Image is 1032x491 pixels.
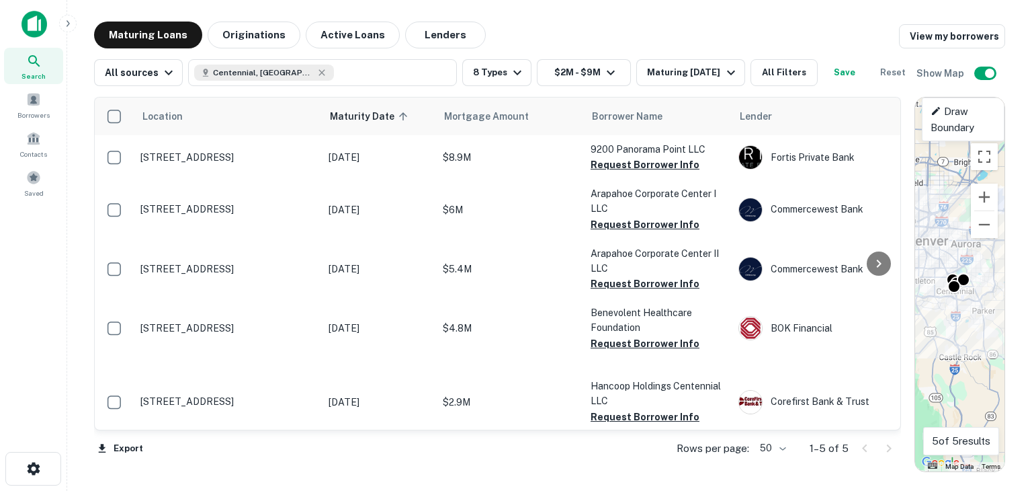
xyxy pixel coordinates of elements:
img: picture [739,146,762,169]
img: picture [739,258,762,280]
a: Borrowers [4,87,63,123]
span: Maturity Date [330,108,412,124]
button: Map Data [945,462,974,471]
button: Export [94,439,146,459]
button: Save your search to get updates of matches that match your search criteria. [823,59,866,86]
p: Arapahoe Corporate Center II LLC [591,246,725,276]
p: [DATE] [329,150,429,165]
button: All sources [94,59,183,86]
img: picture [739,198,762,221]
p: [STREET_ADDRESS] [140,263,315,275]
img: capitalize-icon.png [21,11,47,38]
button: Zoom in [971,184,998,211]
button: Centennial, [GEOGRAPHIC_DATA], [GEOGRAPHIC_DATA] [188,59,457,86]
button: Maturing [DATE] [636,59,744,86]
button: Zoom out [971,211,998,238]
button: 8 Types [462,59,531,86]
th: Borrower Name [584,98,732,135]
span: Centennial, [GEOGRAPHIC_DATA], [GEOGRAPHIC_DATA] [213,67,314,79]
iframe: Chat Widget [965,383,1032,448]
span: Mortgage Amount [444,108,546,124]
span: Location [142,108,183,124]
button: Active Loans [306,22,400,48]
p: [STREET_ADDRESS] [140,395,315,408]
p: 1–5 of 5 [810,441,849,457]
a: Search [4,48,63,84]
a: Contacts [4,126,63,162]
p: [STREET_ADDRESS] [140,203,315,215]
span: Lender [740,108,772,124]
p: $2.9M [443,395,577,410]
p: [DATE] [329,202,429,217]
p: Arapahoe Corporate Center I LLC [591,186,725,216]
p: [DATE] [329,262,429,276]
p: [STREET_ADDRESS] [140,322,315,334]
div: Commercewest Bank [738,257,940,281]
button: Request Borrower Info [591,409,699,425]
button: All Filters [750,59,818,86]
th: Location [134,98,322,135]
img: picture [739,391,762,414]
a: View my borrowers [899,24,1005,48]
button: Request Borrower Info [591,157,699,173]
button: Lenders [405,22,486,48]
a: Terms (opens in new tab) [982,463,1000,470]
div: Commercewest Bank [738,198,940,222]
button: Request Borrower Info [591,276,699,292]
button: Request Borrower Info [591,217,699,233]
p: 5 of 5 results [932,433,990,449]
th: Maturity Date [322,98,436,135]
p: [DATE] [329,395,429,410]
p: $8.9M [443,150,577,165]
p: Hancoop Holdings Centennial LLC [591,379,725,408]
a: Saved [4,165,63,201]
button: Keyboard shortcuts [928,463,937,469]
button: $2M - $9M [537,59,631,86]
span: Contacts [20,149,47,159]
p: $5.4M [443,262,577,276]
div: Corefirst Bank & Trust [738,390,940,414]
span: Borrower Name [592,108,662,124]
button: Request Borrower Info [591,336,699,352]
img: picture [739,317,762,340]
img: Google [918,454,963,471]
div: Maturing [DATE] [647,65,738,81]
p: Rows per page: [677,441,749,457]
p: Benevolent Healthcare Foundation [591,305,725,335]
div: BOK Financial [738,316,940,340]
p: 9200 Panorama Point LLC [591,142,725,157]
p: [STREET_ADDRESS] [140,151,315,163]
th: Mortgage Amount [436,98,584,135]
button: Originations [208,22,300,48]
button: Maturing Loans [94,22,202,48]
div: All sources [105,65,177,81]
p: $6M [443,202,577,217]
span: Borrowers [17,110,50,120]
a: Open this area in Google Maps (opens a new window) [918,454,963,471]
span: Search [21,71,46,81]
div: 0 0 [915,98,1004,471]
button: Reset [871,59,914,86]
p: Draw Boundary [931,104,996,135]
div: Fortis Private Bank [738,145,940,169]
div: 50 [755,439,788,458]
p: [DATE] [329,321,429,336]
p: $4.8M [443,321,577,336]
span: Saved [24,188,44,198]
button: Toggle fullscreen view [971,143,998,170]
th: Lender [732,98,947,135]
h6: Show Map [916,66,966,81]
